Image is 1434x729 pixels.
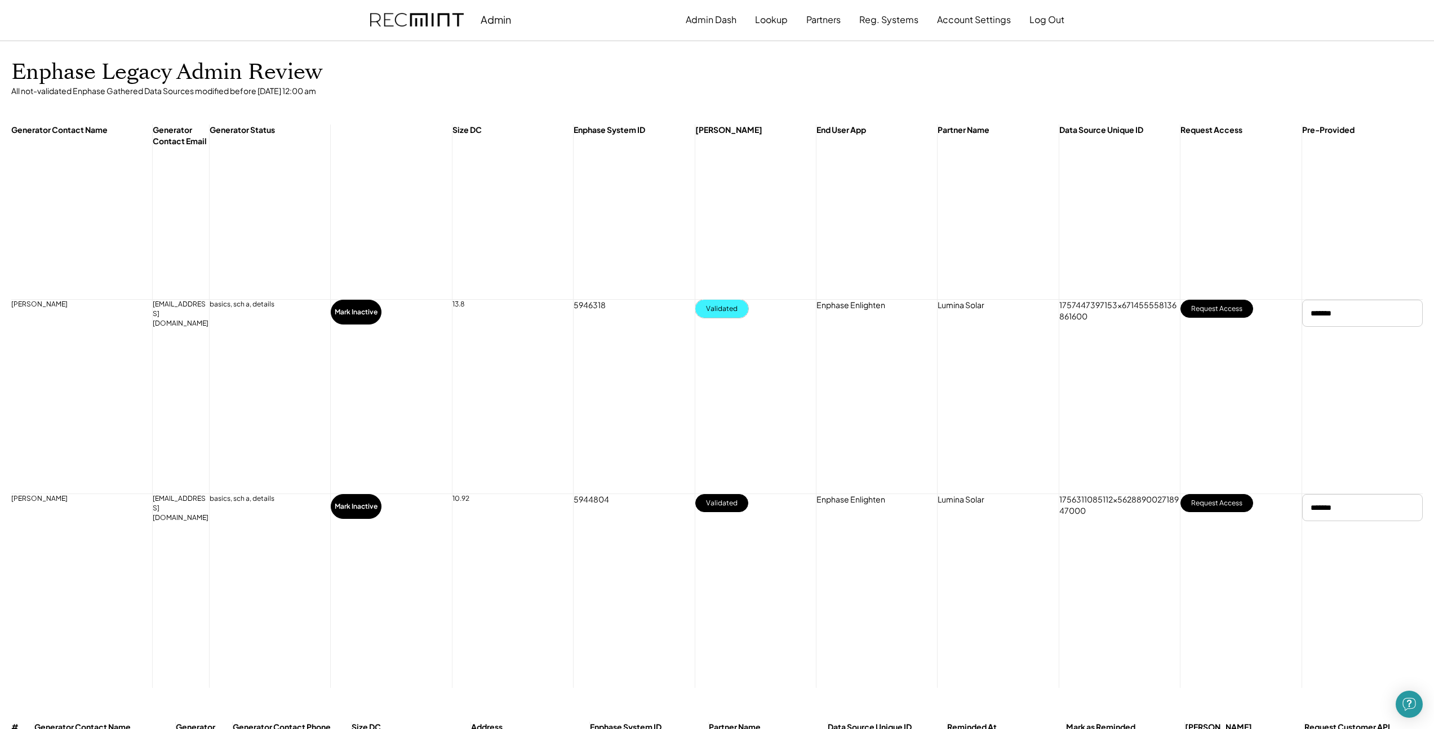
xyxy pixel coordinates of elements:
[452,300,573,320] div: 13.8
[11,300,152,320] div: [PERSON_NAME]
[755,8,788,31] button: Lookup
[452,125,573,145] div: Size DC
[452,494,573,514] div: 10.92
[210,125,330,145] div: Generator Status
[210,300,330,320] div: basics, sch a, details
[153,494,209,522] div: [EMAIL_ADDRESS][DOMAIN_NAME]
[1180,125,1301,145] div: Request Access
[1302,125,1423,145] div: Pre-Provided
[816,300,937,320] div: Enphase Enlighten
[574,494,694,514] div: 5944804
[938,494,1058,514] div: Lumina Solar
[11,494,152,514] div: [PERSON_NAME]
[695,494,748,512] button: Validated
[1059,125,1180,145] div: Data Source Unique ID
[11,125,152,145] div: Generator Contact Name
[331,494,381,519] button: Mark Inactive
[574,300,694,320] div: 5946318
[1059,494,1180,516] div: 1756311085112x562889002718947000
[686,8,736,31] button: Admin Dash
[938,125,1058,145] div: Partner Name
[153,300,209,328] div: [EMAIL_ADDRESS][DOMAIN_NAME]
[859,8,918,31] button: Reg. Systems
[937,8,1011,31] button: Account Settings
[695,300,748,318] button: Validated
[695,125,816,145] div: [PERSON_NAME]
[1029,8,1064,31] button: Log Out
[210,494,330,514] div: basics, sch a, details
[574,125,694,145] div: Enphase System ID
[816,494,937,514] div: Enphase Enlighten
[806,8,841,31] button: Partners
[481,13,511,26] div: Admin
[816,125,937,145] div: End User App
[153,125,209,146] div: Generator Contact Email
[11,86,316,97] div: All not-validated Enphase Gathered Data Sources modified before [DATE] 12:00 am
[370,13,464,27] img: recmint-logotype%403x.png
[1180,494,1253,512] button: Request Access
[1180,300,1253,318] button: Request Access
[938,300,1058,320] div: Lumina Solar
[1396,691,1423,718] div: Open Intercom Messenger
[11,59,1423,86] h1: Enphase Legacy Admin Review
[331,300,381,325] button: Mark Inactive
[1059,300,1180,322] div: 1757447397153x671455558136861600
